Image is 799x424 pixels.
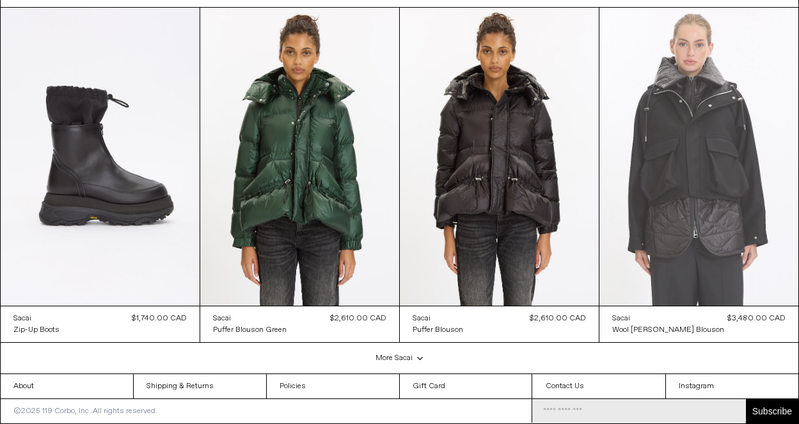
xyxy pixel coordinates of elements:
[13,313,59,324] a: Sacai
[612,324,724,336] a: Wool [PERSON_NAME] Blouson
[1,8,200,306] img: Sacai Zip-Up Boots in black
[727,313,786,324] div: $3,480.00 CAD
[612,325,724,336] div: Wool [PERSON_NAME] Blouson
[330,313,386,324] div: $2,610.00 CAD
[213,324,287,336] a: Puffer Blouson Green
[213,313,287,324] a: Sacai
[666,374,798,398] a: Instagram
[746,399,798,423] button: Subscribe
[612,313,630,324] div: Sacai
[530,313,586,324] div: $2,610.00 CAD
[400,374,532,398] a: Gift Card
[134,374,266,398] a: Shipping & Returns
[400,8,599,306] img: Sacai Puffer Blouson
[13,313,31,324] div: Sacai
[413,324,463,336] a: Puffer Blouson
[1,399,170,423] p: ©2025 119 Corbo, Inc. All rights reserved.
[413,313,431,324] div: Sacai
[599,8,798,306] img: Sacai Wool Melton Blouson
[413,325,463,336] div: Puffer Blouson
[200,8,399,306] img: Sacai Puffer Blouson
[13,324,59,336] a: Zip-Up Boots
[1,374,133,398] a: About
[213,325,287,336] div: Puffer Blouson Green
[413,313,463,324] a: Sacai
[267,374,399,398] a: Policies
[132,313,187,324] div: $1,740.00 CAD
[532,399,745,423] input: Email Address
[213,313,231,324] div: Sacai
[533,374,665,398] a: Contact Us
[612,313,724,324] a: Sacai
[13,325,59,336] div: Zip-Up Boots
[1,343,799,374] div: More Sacai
